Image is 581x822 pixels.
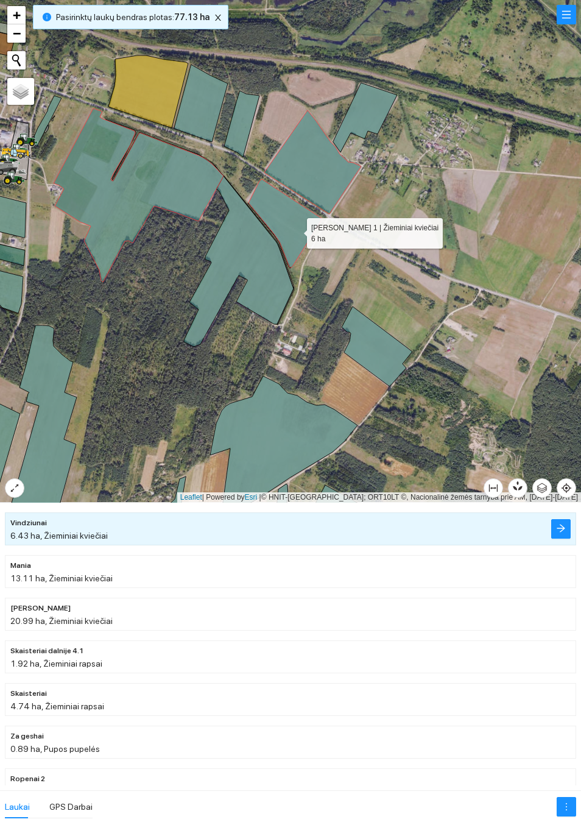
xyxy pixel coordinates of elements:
a: Esri [245,493,258,501]
a: Leaflet [180,493,202,501]
a: Zoom out [7,24,26,43]
button: arrow-right [551,519,571,539]
span: more [557,802,576,812]
button: menu [557,5,576,24]
span: | [259,493,261,501]
button: aim [557,478,576,498]
span: 20.99 ha, Žieminiai kviečiai [10,616,113,626]
span: 6.43 ha, Žieminiai kviečiai [10,531,108,540]
span: + [13,7,21,23]
button: more [557,797,576,817]
div: GPS Darbai [49,800,93,813]
a: Zoom in [7,6,26,24]
span: info-circle [43,13,51,21]
button: Initiate a new search [7,51,26,69]
div: Laukai [5,800,30,813]
div: | Powered by © HNIT-[GEOGRAPHIC_DATA]; ORT10LT ©, Nacionalinė žemės tarnyba prie AM, [DATE]-[DATE] [177,492,581,503]
span: expand-alt [5,483,24,493]
a: Layers [7,78,34,105]
span: arrow-right [556,523,566,535]
span: Za geshai [10,731,44,742]
span: Ropenai 2 [10,773,45,785]
span: 4.74 ha, Žieminiai rapsai [10,701,104,711]
span: Skaisteriai [10,688,47,700]
span: Skaisteriai dalnije 4.1 [10,645,84,657]
span: column-width [484,483,502,493]
span: Vindziunai [10,517,47,529]
span: − [13,26,21,41]
b: 77.13 ha [174,12,210,22]
button: expand-alt [5,478,24,498]
span: aim [557,483,576,493]
span: 0.89 ha, Pupos pupelės [10,744,100,754]
button: close [211,10,225,25]
span: 13.11 ha, Žieminiai kviečiai [10,573,113,583]
span: Kelio kairė [10,603,71,614]
span: close [211,13,225,22]
span: Pasirinktų laukų bendras plotas : [56,10,210,24]
button: column-width [484,478,503,498]
span: Mania [10,560,31,572]
span: 1.92 ha, Žieminiai rapsai [10,659,102,668]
